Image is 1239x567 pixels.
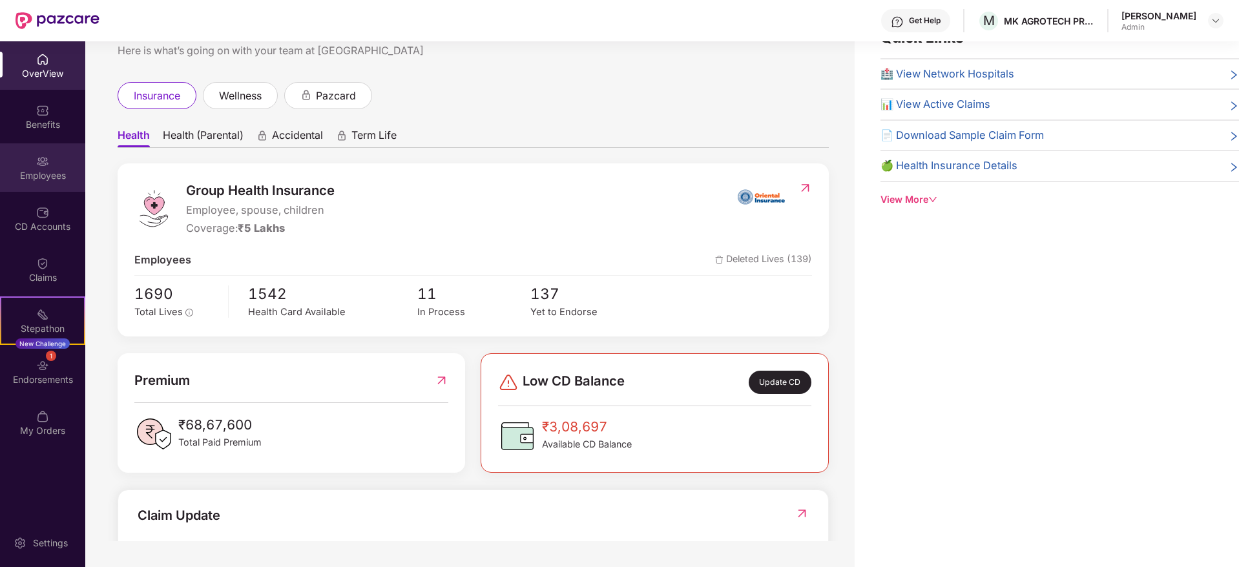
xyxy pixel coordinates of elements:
span: 137 [530,282,643,305]
span: ₹68,67,600 [178,415,262,435]
img: deleteIcon [715,256,724,264]
span: Health (Parental) [163,129,244,147]
div: Health Card Available [248,305,417,320]
span: right [1229,68,1239,83]
div: animation [300,89,312,101]
span: Premium [134,370,190,391]
span: Total Lives [134,306,183,318]
img: RedirectIcon [798,181,812,194]
span: right [1229,130,1239,144]
div: Here is what’s going on with your team at [GEOGRAPHIC_DATA] [118,43,829,59]
span: ₹5 Lakhs [238,222,285,234]
span: Employee, spouse, children [186,202,335,219]
div: animation [336,130,348,141]
span: Accidental [272,129,323,147]
div: New Challenge [16,338,70,349]
img: svg+xml;base64,PHN2ZyBpZD0iQmVuZWZpdHMiIHhtbG5zPSJodHRwOi8vd3d3LnczLm9yZy8yMDAwL3N2ZyIgd2lkdGg9Ij... [36,104,49,117]
div: Yet to Endorse [530,305,643,320]
span: Employees [134,252,191,269]
img: svg+xml;base64,PHN2ZyBpZD0iRW1wbG95ZWVzIiB4bWxucz0iaHR0cDovL3d3dy53My5vcmcvMjAwMC9zdmciIHdpZHRoPS... [36,155,49,168]
div: Get Help [909,15,941,26]
div: Update CD [749,371,811,394]
span: right [1229,99,1239,113]
div: Claim Update [138,506,220,526]
span: wellness [219,88,262,104]
img: svg+xml;base64,PHN2ZyBpZD0iRGFuZ2VyLTMyeDMyIiB4bWxucz0iaHR0cDovL3d3dy53My5vcmcvMjAwMC9zdmciIHdpZH... [498,372,519,393]
div: Stepathon [1,322,84,335]
img: svg+xml;base64,PHN2ZyBpZD0iRHJvcGRvd24tMzJ4MzIiIHhtbG5zPSJodHRwOi8vd3d3LnczLm9yZy8yMDAwL3N2ZyIgd2... [1211,15,1221,26]
span: 1542 [248,282,417,305]
span: insurance [134,88,180,104]
img: svg+xml;base64,PHN2ZyBpZD0iQ2xhaW0iIHhtbG5zPSJodHRwOi8vd3d3LnczLm9yZy8yMDAwL3N2ZyIgd2lkdGg9IjIwIi... [36,257,49,270]
img: svg+xml;base64,PHN2ZyBpZD0iRW5kb3JzZW1lbnRzIiB4bWxucz0iaHR0cDovL3d3dy53My5vcmcvMjAwMC9zdmciIHdpZH... [36,359,49,372]
span: Health [118,129,150,147]
img: svg+xml;base64,PHN2ZyBpZD0iSG9tZSIgeG1sbnM9Imh0dHA6Ly93d3cudzMub3JnLzIwMDAvc3ZnIiB3aWR0aD0iMjAiIG... [36,53,49,66]
span: 🍏 Health Insurance Details [880,158,1017,174]
span: 📄 Download Sample Claim Form [880,127,1044,144]
span: 1690 [134,282,219,305]
img: svg+xml;base64,PHN2ZyB4bWxucz0iaHR0cDovL3d3dy53My5vcmcvMjAwMC9zdmciIHdpZHRoPSIyMSIgaGVpZ2h0PSIyMC... [36,308,49,321]
div: animation [256,130,268,141]
span: right [1229,160,1239,174]
span: Total Paid Premium [178,435,262,449]
img: svg+xml;base64,PHN2ZyBpZD0iU2V0dGluZy0yMHgyMCIgeG1sbnM9Imh0dHA6Ly93d3cudzMub3JnLzIwMDAvc3ZnIiB3aW... [14,537,26,550]
img: RedirectIcon [435,370,448,391]
img: New Pazcare Logo [16,12,99,29]
span: Low CD Balance [523,371,625,394]
span: Available CD Balance [542,437,632,451]
div: Coverage: [186,220,335,237]
span: M [983,13,995,28]
img: logo [134,189,173,228]
img: svg+xml;base64,PHN2ZyBpZD0iTXlfT3JkZXJzIiBkYXRhLW5hbWU9Ik15IE9yZGVycyIgeG1sbnM9Imh0dHA6Ly93d3cudz... [36,410,49,423]
span: ₹3,08,697 [542,417,632,437]
span: 11 [417,282,530,305]
span: pazcard [316,88,356,104]
div: Settings [29,537,72,550]
img: RedirectIcon [795,507,809,520]
span: down [928,195,937,204]
img: insurerIcon [737,180,786,212]
span: Term Life [351,129,397,147]
img: svg+xml;base64,PHN2ZyBpZD0iQ0RfQWNjb3VudHMiIGRhdGEtbmFtZT0iQ0QgQWNjb3VudHMiIHhtbG5zPSJodHRwOi8vd3... [36,206,49,219]
div: Admin [1121,22,1196,32]
img: PaidPremiumIcon [134,415,173,453]
div: View More [880,192,1239,207]
div: MK AGROTECH PRIVATE LIMITED [1004,15,1094,27]
img: svg+xml;base64,PHN2ZyBpZD0iSGVscC0zMngzMiIgeG1sbnM9Imh0dHA6Ly93d3cudzMub3JnLzIwMDAvc3ZnIiB3aWR0aD... [891,15,904,28]
div: In Process [417,305,530,320]
span: info-circle [185,309,193,316]
span: 🏥 View Network Hospitals [880,66,1014,83]
span: Deleted Lives (139) [715,252,812,269]
span: Group Health Insurance [186,180,335,201]
img: CDBalanceIcon [498,417,537,455]
div: [PERSON_NAME] [1121,10,1196,22]
div: 1 [46,351,56,361]
span: 📊 View Active Claims [880,96,990,113]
